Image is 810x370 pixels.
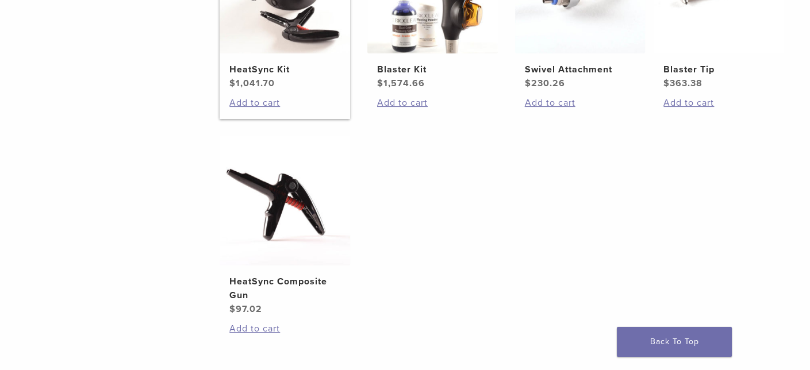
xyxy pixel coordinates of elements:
a: Add to cart: “Blaster Tip” [663,96,774,110]
bdi: 1,041.70 [229,78,275,89]
h2: HeatSync Kit [229,63,340,76]
span: $ [229,78,236,89]
a: Add to cart: “HeatSync Composite Gun” [229,322,340,336]
h2: Blaster Kit [377,63,488,76]
a: Add to cart: “Blaster Kit” [377,96,488,110]
a: Add to cart: “HeatSync Kit” [229,96,340,110]
bdi: 1,574.66 [377,78,425,89]
span: $ [663,78,670,89]
h2: Blaster Tip [663,63,774,76]
bdi: 97.02 [229,303,262,315]
h2: HeatSync Composite Gun [229,275,340,302]
bdi: 363.38 [663,78,702,89]
span: $ [525,78,531,89]
h2: Swivel Attachment [525,63,636,76]
a: HeatSync Composite GunHeatSync Composite Gun $97.02 [220,135,350,316]
span: $ [229,303,236,315]
a: Add to cart: “Swivel Attachment” [525,96,636,110]
bdi: 230.26 [525,78,565,89]
a: Back To Top [617,327,732,357]
span: $ [377,78,383,89]
img: HeatSync Composite Gun [220,135,350,265]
